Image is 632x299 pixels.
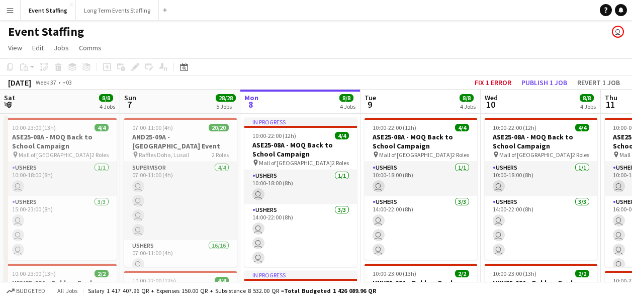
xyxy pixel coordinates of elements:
app-card-role: Supervisor4/407:00-11:00 (4h) [124,162,237,240]
span: 2/2 [455,270,469,277]
span: 10:00-23:00 (13h) [12,270,56,277]
span: Raffles Doha, Lusail [139,151,189,159]
app-card-role: Ushers1/110:00-18:00 (8h) [365,162,477,196]
h1: Event Staffing [8,24,84,39]
a: Comms [75,41,106,54]
div: [DATE] [8,78,31,88]
span: 2 Roles [452,151,469,159]
span: 8/8 [580,94,594,102]
span: 10:00-22:00 (12h) [132,277,176,284]
span: Thu [605,93,617,102]
span: 2 Roles [572,151,589,159]
span: 10:00-23:00 (13h) [493,270,536,277]
span: Edit [32,43,44,52]
h3: UNV25-09A - Dukhan Bank Ushers [365,278,477,296]
app-card-role: Ushers1/110:00-18:00 (8h) [485,162,597,196]
h3: UNV25-09A - Dukhan Bank Ushers [485,278,597,296]
app-card-role: Ushers1/110:00-18:00 (8h) [4,162,117,196]
span: Mall of [GEOGRAPHIC_DATA] [19,151,92,159]
span: 20/20 [209,124,229,131]
span: 10:00-22:00 (12h) [493,124,536,131]
h3: ASE25-08A - MOQ Back to School Campaign [365,132,477,151]
span: Comms [79,43,102,52]
h3: ASE25-08A - MOQ Back to School Campaign [244,140,357,159]
a: View [4,41,26,54]
app-job-card: 10:00-22:00 (12h)4/4ASE25-08A - MOQ Back to School Campaign Mall of [GEOGRAPHIC_DATA]2 RolesUsher... [485,118,597,260]
span: Mall of [GEOGRAPHIC_DATA] [259,159,332,167]
span: 10:00-22:00 (12h) [252,132,296,139]
span: Sun [124,93,136,102]
span: 28/28 [216,94,236,102]
span: 7 [123,99,136,110]
span: 2 Roles [92,151,109,159]
app-card-role: Ushers3/314:00-22:00 (8h) [485,196,597,260]
app-card-role: Ushers3/314:00-22:00 (8h) [365,196,477,260]
span: Total Budgeted 1 426 089.96 QR [284,287,376,294]
span: View [8,43,22,52]
span: All jobs [55,287,79,294]
div: Salary 1 417 407.96 QR + Expenses 150.00 QR + Subsistence 8 532.00 QR = [88,287,376,294]
app-card-role: Ushers3/315:00-23:00 (8h) [4,196,117,260]
span: Sat [4,93,15,102]
span: 8/8 [99,94,113,102]
app-card-role: Ushers3/314:00-22:00 (8h) [244,204,357,268]
span: Jobs [54,43,69,52]
span: Tue [365,93,376,102]
span: 4/4 [215,277,229,284]
a: Jobs [50,41,73,54]
a: Edit [28,41,48,54]
span: 10:00-23:00 (13h) [12,124,56,131]
span: Mall of [GEOGRAPHIC_DATA] [379,151,452,159]
span: 2/2 [575,270,589,277]
button: Revert 1 job [573,76,624,89]
h3: ASE25-08A - MOQ Back to School Campaign [485,132,597,151]
span: 11 [603,99,617,110]
span: 07:00-11:00 (4h) [132,124,173,131]
div: In progress [244,271,357,279]
span: 8 [243,99,258,110]
button: Event Staffing [21,1,76,20]
span: Week 37 [33,79,58,86]
span: Mall of [GEOGRAPHIC_DATA] [499,151,572,159]
div: 4 Jobs [460,103,476,110]
div: 4 Jobs [580,103,596,110]
div: In progress [244,118,357,126]
span: 2 Roles [332,159,349,167]
span: 10:00-23:00 (13h) [373,270,416,277]
app-user-avatar: Events Staffing Team [612,26,624,38]
span: 2 Roles [212,151,229,159]
app-card-role: Ushers1/110:00-18:00 (8h) [244,170,357,204]
button: Long Term Events Staffing [76,1,159,20]
span: 4/4 [95,124,109,131]
span: 2/2 [95,270,109,277]
span: 4/4 [455,124,469,131]
div: 4 Jobs [100,103,115,110]
app-job-card: 10:00-22:00 (12h)4/4ASE25-08A - MOQ Back to School Campaign Mall of [GEOGRAPHIC_DATA]2 RolesUsher... [365,118,477,260]
span: 9 [363,99,376,110]
div: 4 Jobs [340,103,355,110]
span: 4/4 [335,132,349,139]
app-job-card: 10:00-23:00 (13h)4/4ASE25-08A - MOQ Back to School Campaign Mall of [GEOGRAPHIC_DATA]2 RolesUsher... [4,118,117,260]
span: 4/4 [575,124,589,131]
span: 6 [3,99,15,110]
span: 10 [483,99,498,110]
button: Fix 1 error [471,76,515,89]
button: Budgeted [5,285,47,296]
app-job-card: 07:00-11:00 (4h)20/20AND25-09A - [GEOGRAPHIC_DATA] Event Raffles Doha, Lusail2 RolesSupervisor4/4... [124,118,237,267]
div: +03 [62,79,72,86]
div: 5 Jobs [216,103,235,110]
h3: UNV25-09A - Dukhan Bank Ushers [4,278,117,296]
h3: ASE25-08A - MOQ Back to School Campaign [4,132,117,151]
app-job-card: In progress10:00-22:00 (12h)4/4ASE25-08A - MOQ Back to School Campaign Mall of [GEOGRAPHIC_DATA]2... [244,118,357,267]
span: Mon [244,93,258,102]
span: 10:00-22:00 (12h) [373,124,416,131]
span: 8/8 [460,94,474,102]
button: Publish 1 job [517,76,571,89]
span: 8/8 [339,94,353,102]
h3: AND25-09A - [GEOGRAPHIC_DATA] Event [124,132,237,151]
